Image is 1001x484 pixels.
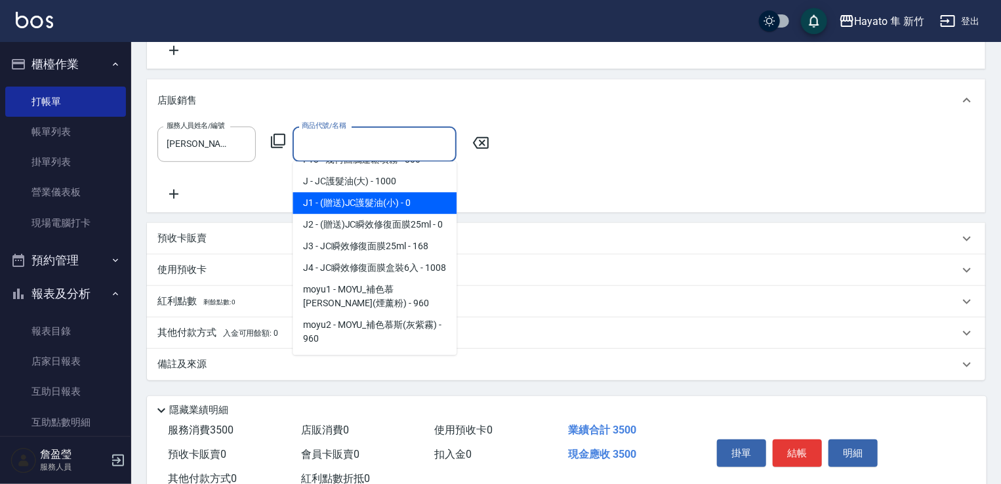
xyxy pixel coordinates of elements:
button: save [801,8,827,34]
button: 掛單 [717,439,766,467]
a: 掛單列表 [5,147,126,177]
div: 使用預收卡 [147,254,985,286]
button: 預約管理 [5,243,126,277]
button: Hayato 隼 新竹 [834,8,929,35]
a: 打帳單 [5,87,126,117]
img: Person [10,447,37,474]
a: 營業儀表板 [5,177,126,207]
span: moyu1 - MOYU_補色慕[PERSON_NAME](煙薰粉) - 960 [293,279,457,314]
span: 服務消費 3500 [168,424,234,436]
div: 店販銷售 [147,79,985,121]
span: J1 - (贈送)JC護髮油(小) - 0 [293,192,457,214]
p: 紅利點數 [157,294,235,309]
span: 會員卡販賣 0 [301,448,359,460]
span: 店販消費 0 [301,424,349,436]
span: 預收卡販賣 0 [168,448,226,460]
a: 互助點數明細 [5,407,126,437]
div: 紅利點數剩餘點數: 0 [147,286,985,317]
span: J2 - (贈送)JC瞬效修復面膜25ml - 0 [293,214,457,235]
button: 結帳 [773,439,822,467]
div: Hayato 隼 新竹 [855,13,924,30]
p: 店販銷售 [157,94,197,108]
span: J - JC護髮油(大) - 1000 [293,171,457,192]
label: 商品代號/名稱 [302,121,346,131]
a: 互助日報表 [5,376,126,407]
button: 登出 [935,9,985,33]
a: 店家日報表 [5,346,126,376]
a: 帳單列表 [5,117,126,147]
span: moyu2 - MOYU_補色慕斯(灰紫霧) - 960 [293,314,457,350]
span: 剩餘點數: 0 [203,298,236,306]
span: 入金可用餘額: 0 [223,329,279,338]
p: 隱藏業績明細 [169,403,228,417]
div: 備註及來源 [147,349,985,380]
p: 備註及來源 [157,357,207,371]
a: 現場電腦打卡 [5,208,126,238]
button: 明細 [828,439,878,467]
img: Logo [16,12,53,28]
label: 服務人員姓名/編號 [167,121,224,131]
h5: 詹盈瑩 [40,448,107,461]
p: 其他付款方式 [157,326,278,340]
span: 扣入金 0 [435,448,472,460]
span: moyu3 - MOYU_補色慕斯(奶茶柔棕) - 960 [293,350,457,385]
p: 使用預收卡 [157,263,207,277]
button: 報表及分析 [5,277,126,311]
span: J4 - JC瞬效修復面膜盒裝6入 - 1008 [293,257,457,279]
p: 服務人員 [40,461,107,473]
a: 報表目錄 [5,316,126,346]
span: J3 - JC瞬效修復面膜25ml - 168 [293,235,457,257]
span: 使用預收卡 0 [435,424,493,436]
p: 預收卡販賣 [157,232,207,245]
div: 預收卡販賣 [147,223,985,254]
span: 業績合計 3500 [568,424,636,436]
span: 現金應收 3500 [568,448,636,460]
button: 櫃檯作業 [5,47,126,81]
div: 其他付款方式入金可用餘額: 0 [147,317,985,349]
